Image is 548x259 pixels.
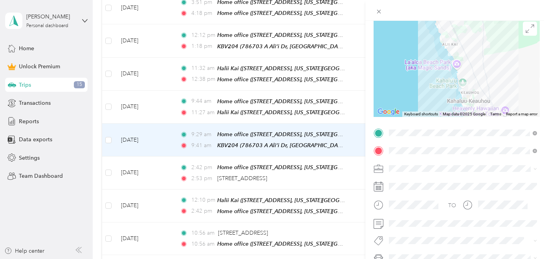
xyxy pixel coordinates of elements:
img: Google [376,107,401,117]
a: Terms (opens in new tab) [490,112,501,116]
a: Open this area in Google Maps (opens a new window) [376,107,401,117]
div: TO [448,201,456,210]
iframe: Everlance-gr Chat Button Frame [504,215,548,259]
button: Keyboard shortcuts [404,111,438,117]
a: Report a map error [506,112,537,116]
span: Map data ©2025 Google [443,112,486,116]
